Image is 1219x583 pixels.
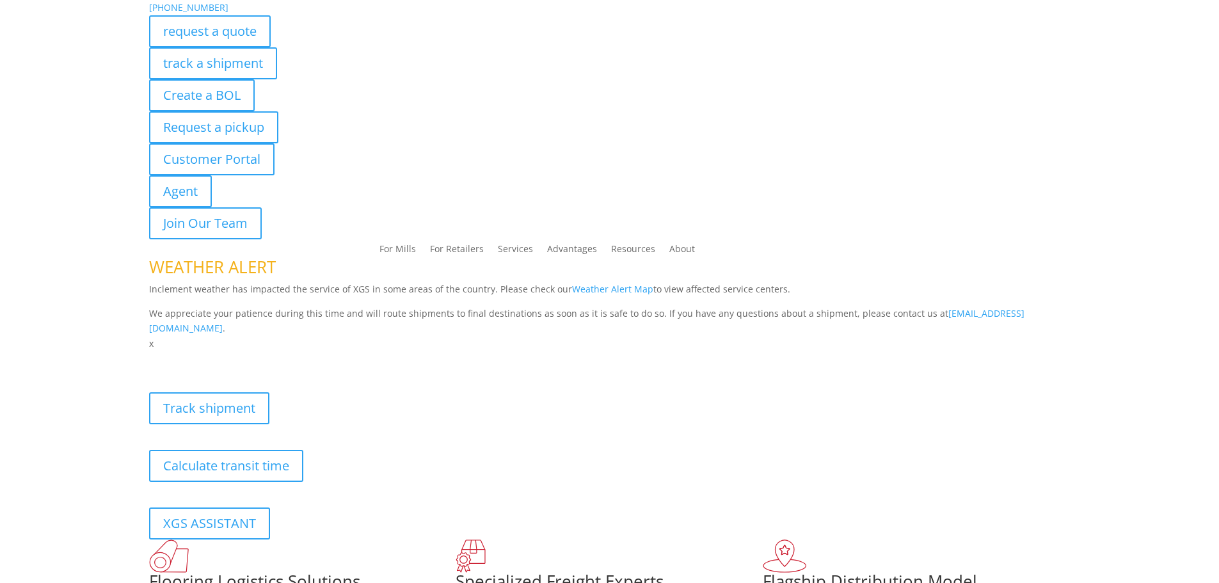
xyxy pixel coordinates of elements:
a: About [669,244,695,259]
a: Weather Alert Map [572,283,653,295]
a: [PHONE_NUMBER] [149,1,228,13]
p: x [149,336,1071,351]
b: Visibility, transparency, and control for your entire supply chain. [149,353,434,365]
p: We appreciate your patience during this time and will route shipments to final destinations as so... [149,306,1071,337]
p: Inclement weather has impacted the service of XGS in some areas of the country. Please check our ... [149,282,1071,306]
img: xgs-icon-total-supply-chain-intelligence-red [149,539,189,573]
a: XGS ASSISTANT [149,507,270,539]
a: Create a BOL [149,79,255,111]
a: Services [498,244,533,259]
a: request a quote [149,15,271,47]
a: Agent [149,175,212,207]
a: Join Our Team [149,207,262,239]
a: Track shipment [149,392,269,424]
a: For Mills [379,244,416,259]
span: WEATHER ALERT [149,255,276,278]
a: Customer Portal [149,143,275,175]
a: Request a pickup [149,111,278,143]
img: xgs-icon-flagship-distribution-model-red [763,539,807,573]
a: track a shipment [149,47,277,79]
a: Calculate transit time [149,450,303,482]
a: For Retailers [430,244,484,259]
a: Resources [611,244,655,259]
img: xgs-icon-focused-on-flooring-red [456,539,486,573]
a: Advantages [547,244,597,259]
